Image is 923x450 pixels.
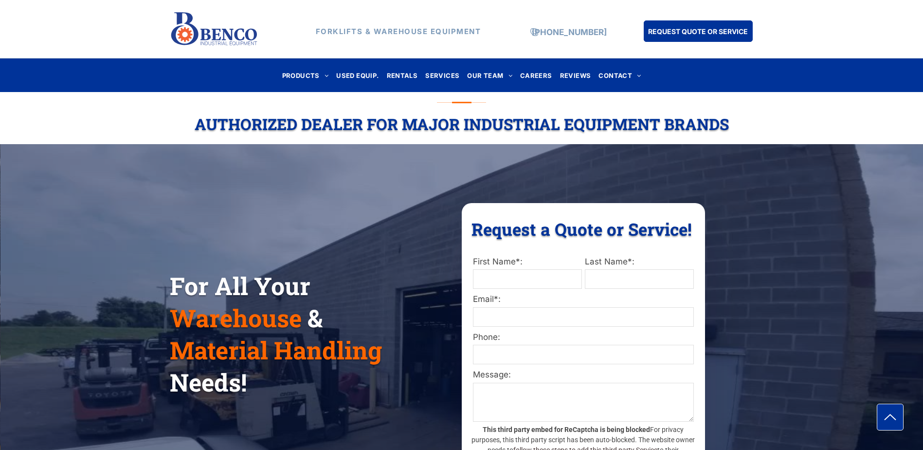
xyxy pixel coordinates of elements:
a: SERVICES [421,69,463,82]
strong: FORKLIFTS & WAREHOUSE EQUIPMENT [316,27,481,36]
span: Warehouse [170,302,302,334]
a: REVIEWS [556,69,595,82]
span: Material Handling [170,334,382,366]
a: RENTALS [383,69,422,82]
span: Request a Quote or Service! [471,218,692,240]
a: CONTACT [595,69,645,82]
a: [PHONE_NUMBER] [532,27,607,37]
span: Needs! [170,366,247,398]
span: & [308,302,323,334]
a: REQUEST QUOTE OR SERVICE [644,20,753,42]
label: First Name*: [473,256,582,268]
a: CAREERS [516,69,556,82]
span: REQUEST QUOTE OR SERVICE [648,22,748,40]
label: Email*: [473,293,694,306]
strong: This third party embed for ReCaptcha is being blocked [483,426,650,433]
span: For All Your [170,270,310,302]
span: Authorized Dealer For Major Industrial Equipment Brands [195,113,729,134]
label: Last Name*: [585,256,694,268]
a: PRODUCTS [278,69,333,82]
a: USED EQUIP. [332,69,382,82]
label: Message: [473,369,694,381]
label: Phone: [473,331,694,344]
a: OUR TEAM [463,69,516,82]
